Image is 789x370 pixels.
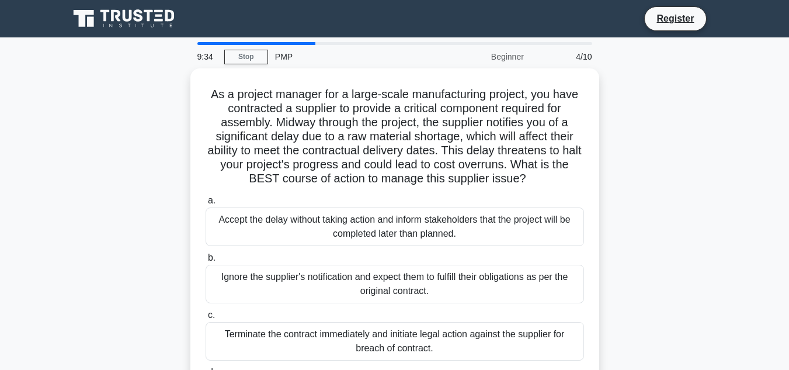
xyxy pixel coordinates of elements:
[531,45,599,68] div: 4/10
[204,87,585,186] h5: As a project manager for a large-scale manufacturing project, you have contracted a supplier to p...
[224,50,268,64] a: Stop
[268,45,429,68] div: PMP
[206,208,584,246] div: Accept the delay without taking action and inform stakeholders that the project will be completed...
[649,11,701,26] a: Register
[190,45,224,68] div: 9:34
[206,265,584,303] div: Ignore the supplier's notification and expect them to fulfill their obligations as per the origin...
[208,310,215,320] span: c.
[208,195,216,205] span: a.
[208,253,216,262] span: b.
[206,322,584,361] div: Terminate the contract immediately and initiate legal action against the supplier for breach of c...
[429,45,531,68] div: Beginner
